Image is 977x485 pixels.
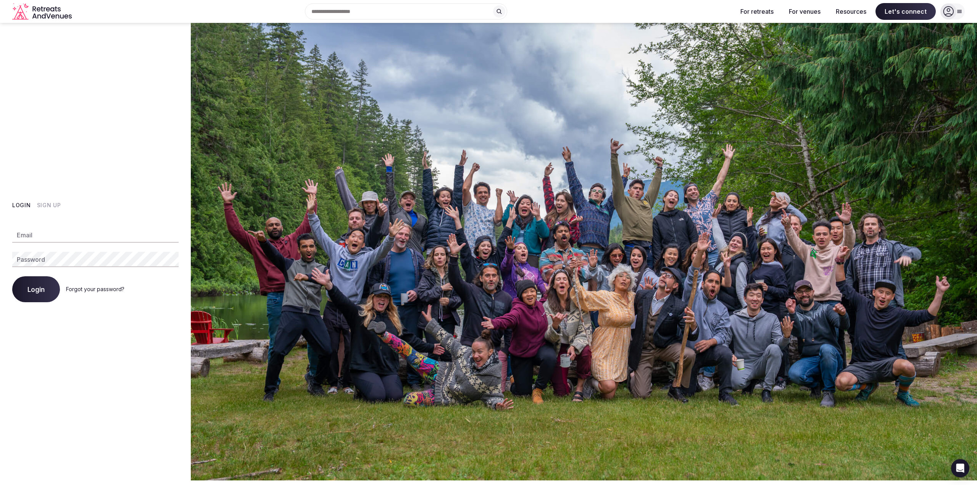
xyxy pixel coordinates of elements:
[12,276,60,302] button: Login
[37,201,61,209] button: Sign Up
[12,201,31,209] button: Login
[12,3,73,20] a: Visit the homepage
[951,459,969,477] div: Open Intercom Messenger
[734,3,780,20] button: For retreats
[783,3,827,20] button: For venues
[27,285,45,293] span: Login
[830,3,872,20] button: Resources
[66,286,124,292] a: Forgot your password?
[191,23,977,480] img: My Account Background
[875,3,936,20] span: Let's connect
[12,3,73,20] svg: Retreats and Venues company logo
